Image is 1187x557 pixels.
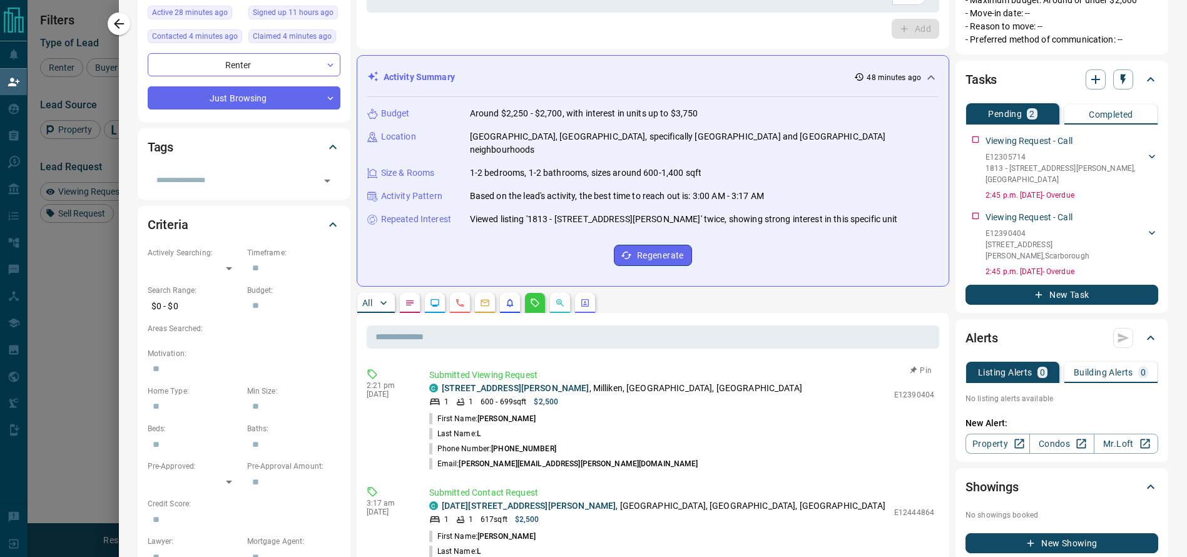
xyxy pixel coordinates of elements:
[470,166,701,180] p: 1-2 bedrooms, 1-2 bathrooms, sizes around 600-1,400 sqft
[988,110,1022,118] p: Pending
[965,285,1158,305] button: New Task
[247,247,340,258] p: Timeframe:
[247,386,340,397] p: Min Size:
[965,509,1158,521] p: No showings booked
[148,348,340,359] p: Motivation:
[481,514,507,525] p: 617 sqft
[986,266,1158,277] p: 2:45 p.m. [DATE] - Overdue
[148,86,340,110] div: Just Browsing
[152,6,228,19] span: Active 28 minutes ago
[429,531,536,542] p: First Name:
[148,323,340,334] p: Areas Searched:
[986,135,1072,148] p: Viewing Request - Call
[978,368,1032,377] p: Listing Alerts
[986,211,1072,224] p: Viewing Request - Call
[148,285,241,296] p: Search Range:
[1094,434,1158,454] a: Mr.Loft
[405,298,415,308] svg: Notes
[530,298,540,308] svg: Requests
[429,458,698,469] p: Email:
[477,547,481,556] span: L
[148,386,241,397] p: Home Type:
[1089,110,1133,119] p: Completed
[515,514,539,525] p: $2,500
[480,298,490,308] svg: Emails
[148,536,241,547] p: Lawyer:
[442,382,802,395] p: , Milliken, [GEOGRAPHIC_DATA], [GEOGRAPHIC_DATA]
[965,328,998,348] h2: Alerts
[894,507,934,518] p: E12444864
[384,71,455,84] p: Activity Summary
[469,396,473,407] p: 1
[1141,368,1146,377] p: 0
[381,213,451,226] p: Repeated Interest
[986,151,1146,163] p: E12305714
[381,130,416,143] p: Location
[965,417,1158,430] p: New Alert:
[986,228,1146,239] p: E12390404
[965,533,1158,553] button: New Showing
[986,239,1146,262] p: [STREET_ADDRESS][PERSON_NAME] , Scarborough
[986,190,1158,201] p: 2:45 p.m. [DATE] - Overdue
[894,389,934,401] p: E12390404
[1074,368,1133,377] p: Building Alerts
[152,30,238,43] span: Contacted 4 minutes ago
[148,247,241,258] p: Actively Searching:
[470,130,939,156] p: [GEOGRAPHIC_DATA], [GEOGRAPHIC_DATA], specifically [GEOGRAPHIC_DATA] and [GEOGRAPHIC_DATA] neighb...
[253,30,332,43] span: Claimed 4 minutes ago
[965,64,1158,95] div: Tasks
[362,299,372,307] p: All
[444,396,449,407] p: 1
[442,501,616,511] a: [DATE][STREET_ADDRESS][PERSON_NAME]
[148,498,340,509] p: Credit Score:
[614,245,692,266] button: Regenerate
[1029,434,1094,454] a: Condos
[247,461,340,472] p: Pre-Approval Amount:
[965,323,1158,353] div: Alerts
[903,365,939,376] button: Pin
[459,459,698,468] span: [PERSON_NAME][EMAIL_ADDRESS][PERSON_NAME][DOMAIN_NAME]
[148,132,340,162] div: Tags
[470,107,698,120] p: Around $2,250 - $2,700, with interest in units up to $3,750
[318,172,336,190] button: Open
[442,383,589,393] a: [STREET_ADDRESS][PERSON_NAME]
[429,546,481,557] p: Last Name:
[534,396,558,407] p: $2,500
[247,423,340,434] p: Baths:
[965,472,1158,502] div: Showings
[247,536,340,547] p: Mortgage Agent:
[429,413,536,424] p: First Name:
[986,163,1146,185] p: 1813 - [STREET_ADDRESS][PERSON_NAME] , [GEOGRAPHIC_DATA]
[381,190,442,203] p: Activity Pattern
[1029,110,1034,118] p: 2
[148,210,340,240] div: Criteria
[429,384,438,392] div: condos.ca
[429,428,481,439] p: Last Name:
[429,369,934,382] p: Submitted Viewing Request
[470,213,898,226] p: Viewed listing '1813 - [STREET_ADDRESS][PERSON_NAME]' twice, showing strong interest in this spec...
[367,508,410,516] p: [DATE]
[148,6,242,23] div: Tue Oct 14 2025
[148,296,241,317] p: $0 - $0
[867,72,921,83] p: 48 minutes ago
[477,414,536,423] span: [PERSON_NAME]
[429,486,934,499] p: Submitted Contact Request
[477,532,536,541] span: [PERSON_NAME]
[253,6,334,19] span: Signed up 11 hours ago
[505,298,515,308] svg: Listing Alerts
[381,166,435,180] p: Size & Rooms
[442,499,885,513] p: , [GEOGRAPHIC_DATA], [GEOGRAPHIC_DATA], [GEOGRAPHIC_DATA]
[148,137,173,157] h2: Tags
[965,69,997,89] h2: Tasks
[148,423,241,434] p: Beds:
[247,285,340,296] p: Budget:
[367,390,410,399] p: [DATE]
[986,149,1158,188] div: E123057141813 - [STREET_ADDRESS][PERSON_NAME],[GEOGRAPHIC_DATA]
[469,514,473,525] p: 1
[367,66,939,89] div: Activity Summary48 minutes ago
[248,29,340,47] div: Tue Oct 14 2025
[965,434,1030,454] a: Property
[580,298,590,308] svg: Agent Actions
[148,461,241,472] p: Pre-Approved:
[965,393,1158,404] p: No listing alerts available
